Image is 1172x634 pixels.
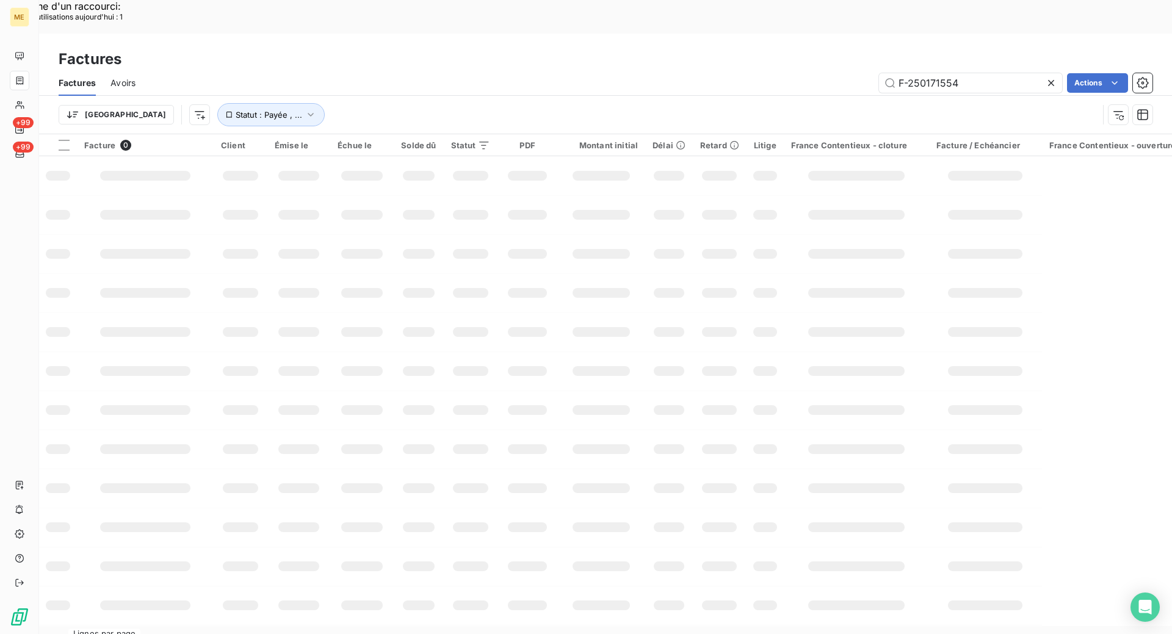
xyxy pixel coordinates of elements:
div: France Contentieux - cloture [791,140,922,150]
span: +99 [13,117,34,128]
div: Retard [700,140,739,150]
img: Logo LeanPay [10,607,29,627]
h3: Factures [59,48,121,70]
div: Facture / Echéancier [936,140,1035,150]
span: Facture [84,140,115,150]
div: Échue le [338,140,386,150]
a: +99 [10,120,29,139]
div: Montant initial [565,140,638,150]
span: Statut : Payée , ... [236,110,302,120]
span: Factures [59,77,96,89]
a: +99 [10,144,29,164]
div: Client [221,140,260,150]
span: +99 [13,142,34,153]
span: 0 [120,140,131,151]
button: Statut : Payée , ... [217,103,325,126]
input: Rechercher [879,73,1062,93]
span: Avoirs [110,77,136,89]
div: Open Intercom Messenger [1130,593,1160,622]
div: Litige [754,140,776,150]
div: Solde dû [401,140,436,150]
div: Émise le [275,140,323,150]
button: Actions [1067,73,1128,93]
div: PDF [505,140,549,150]
div: Statut [451,140,491,150]
button: [GEOGRAPHIC_DATA] [59,105,174,124]
div: Délai [653,140,685,150]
